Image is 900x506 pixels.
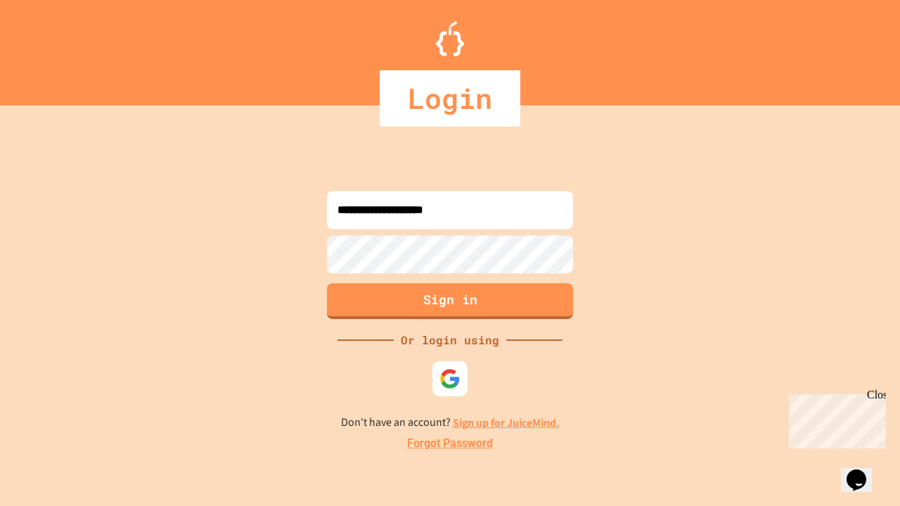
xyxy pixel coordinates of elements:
button: Sign in [327,283,573,319]
iframe: chat widget [783,389,886,448]
img: Logo.svg [436,21,464,56]
a: Forgot Password [407,435,493,452]
a: Sign up for JuiceMind. [453,415,560,430]
img: google-icon.svg [439,368,461,389]
div: Chat with us now!Close [6,6,97,89]
div: Login [380,70,520,126]
p: Don't have an account? [341,414,560,432]
iframe: chat widget [841,450,886,492]
div: Or login using [394,332,506,349]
